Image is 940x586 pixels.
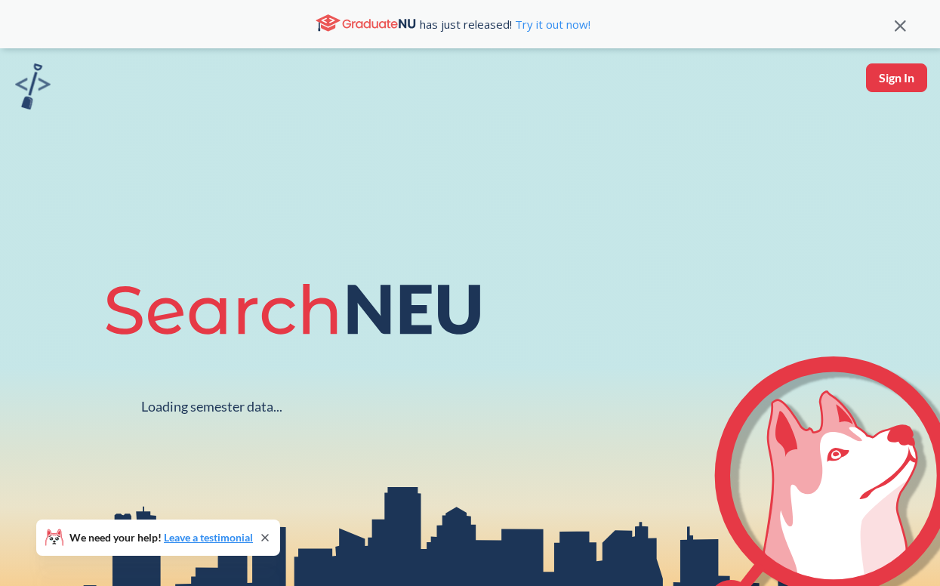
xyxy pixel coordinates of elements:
[420,16,590,32] span: has just released!
[512,17,590,32] a: Try it out now!
[164,531,253,544] a: Leave a testimonial
[141,398,282,415] div: Loading semester data...
[866,63,927,92] button: Sign In
[69,532,253,543] span: We need your help!
[15,63,51,109] img: sandbox logo
[15,63,51,114] a: sandbox logo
